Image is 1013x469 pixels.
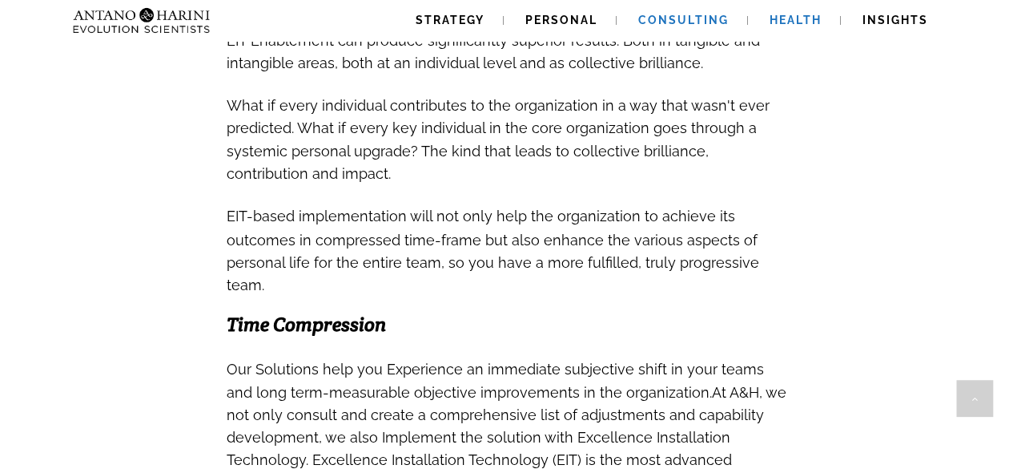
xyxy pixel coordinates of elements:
[638,14,729,26] span: Consulting
[227,360,764,399] span: Our Solutions help you Experience an immediate subjective shift in your teams and long term-measu...
[525,14,597,26] span: Personal
[862,14,928,26] span: Insights
[416,14,484,26] span: Strategy
[227,208,759,293] span: EIT-based implementation will not only help the organization to achieve its outcomes in compresse...
[770,14,822,26] span: Health
[227,97,770,182] span: What if every individual contributes to the organization in a way that wasn't ever predicted. Wha...
[227,311,386,336] span: Time Compression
